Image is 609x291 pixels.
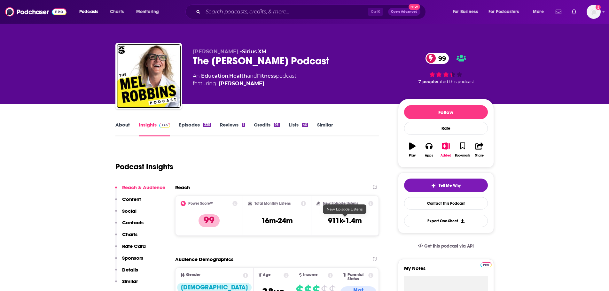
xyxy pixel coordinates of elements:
a: Education [201,73,228,79]
a: Charts [106,7,128,17]
button: tell me why sparkleTell Me Why [404,179,488,192]
button: Export One-Sheet [404,215,488,227]
span: rated this podcast [437,79,474,84]
button: open menu [448,7,486,17]
button: Show profile menu [587,5,601,19]
span: Ctrl K [368,8,383,16]
img: Podchaser Pro [159,123,170,128]
span: New Episode Listens [327,207,363,211]
img: The Mel Robbins Podcast [117,44,181,108]
p: 99 [199,214,220,227]
span: , [228,73,229,79]
button: Similar [115,278,138,290]
button: Contacts [115,219,144,231]
button: Follow [404,105,488,119]
button: Charts [115,231,137,243]
img: User Profile [587,5,601,19]
div: Rate [404,122,488,135]
h3: 911k-1.4m [328,216,362,226]
div: 98 [274,123,280,127]
div: Apps [425,154,433,157]
button: Social [115,208,137,220]
p: Sponsors [122,255,143,261]
h2: Power Score™ [188,201,213,206]
a: Show notifications dropdown [553,6,564,17]
a: Similar [317,122,333,136]
span: featuring [193,80,296,88]
button: open menu [484,7,528,17]
button: Added [437,138,454,161]
span: Open Advanced [391,10,418,13]
h2: Total Monthly Listens [254,201,291,206]
p: Similar [122,278,138,284]
h2: Reach [175,184,190,190]
span: Get this podcast via API [424,243,474,249]
div: Share [475,154,484,157]
button: Apps [421,138,437,161]
h3: 16m-24m [261,216,293,226]
span: and [247,73,257,79]
div: 1 [242,123,245,127]
a: Show notifications dropdown [569,6,579,17]
span: Gender [186,273,200,277]
button: Rate Card [115,243,146,255]
a: 99 [426,53,449,64]
p: Details [122,267,138,273]
span: New [409,4,420,10]
a: InsightsPodchaser Pro [139,122,170,136]
span: Tell Me Why [439,183,461,188]
button: open menu [75,7,106,17]
span: Podcasts [79,7,98,16]
a: Reviews1 [220,122,245,136]
svg: Email not verified [596,5,601,10]
a: Fitness [257,73,276,79]
button: Open AdvancedNew [388,8,420,16]
a: Episodes335 [179,122,211,136]
div: 99 7 peoplerated this podcast [398,49,494,88]
button: open menu [132,7,167,17]
h1: Podcast Insights [115,162,173,172]
span: Income [303,273,318,277]
span: Charts [110,7,124,16]
span: [PERSON_NAME] [193,49,238,55]
div: Bookmark [455,154,470,157]
button: Reach & Audience [115,184,165,196]
a: Mel Robbins [219,80,264,88]
span: Logged in as tgilbride [587,5,601,19]
div: Added [441,154,451,157]
p: Charts [122,231,137,237]
button: Content [115,196,141,208]
div: 335 [203,123,211,127]
p: Content [122,196,141,202]
span: Monitoring [136,7,159,16]
span: For Podcasters [488,7,519,16]
a: About [115,122,130,136]
button: Bookmark [454,138,471,161]
span: 99 [432,53,449,64]
input: Search podcasts, credits, & more... [203,7,368,17]
div: An podcast [193,72,296,88]
a: Get this podcast via API [413,238,479,254]
span: For Business [453,7,478,16]
p: Contacts [122,219,144,226]
img: tell me why sparkle [431,183,436,188]
button: open menu [528,7,552,17]
a: Health [229,73,247,79]
a: Credits98 [254,122,280,136]
img: Podchaser - Follow, Share and Rate Podcasts [5,6,66,18]
button: Play [404,138,421,161]
div: Play [409,154,416,157]
h2: New Episode Listens [323,201,358,206]
button: Details [115,267,138,279]
a: Lists40 [289,122,308,136]
img: Podchaser Pro [480,262,492,267]
span: • [240,49,266,55]
a: Contact This Podcast [404,197,488,210]
button: Sponsors [115,255,143,267]
div: Search podcasts, credits, & more... [191,4,432,19]
h2: Audience Demographics [175,256,233,262]
p: Reach & Audience [122,184,165,190]
p: Social [122,208,137,214]
label: My Notes [404,265,488,276]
